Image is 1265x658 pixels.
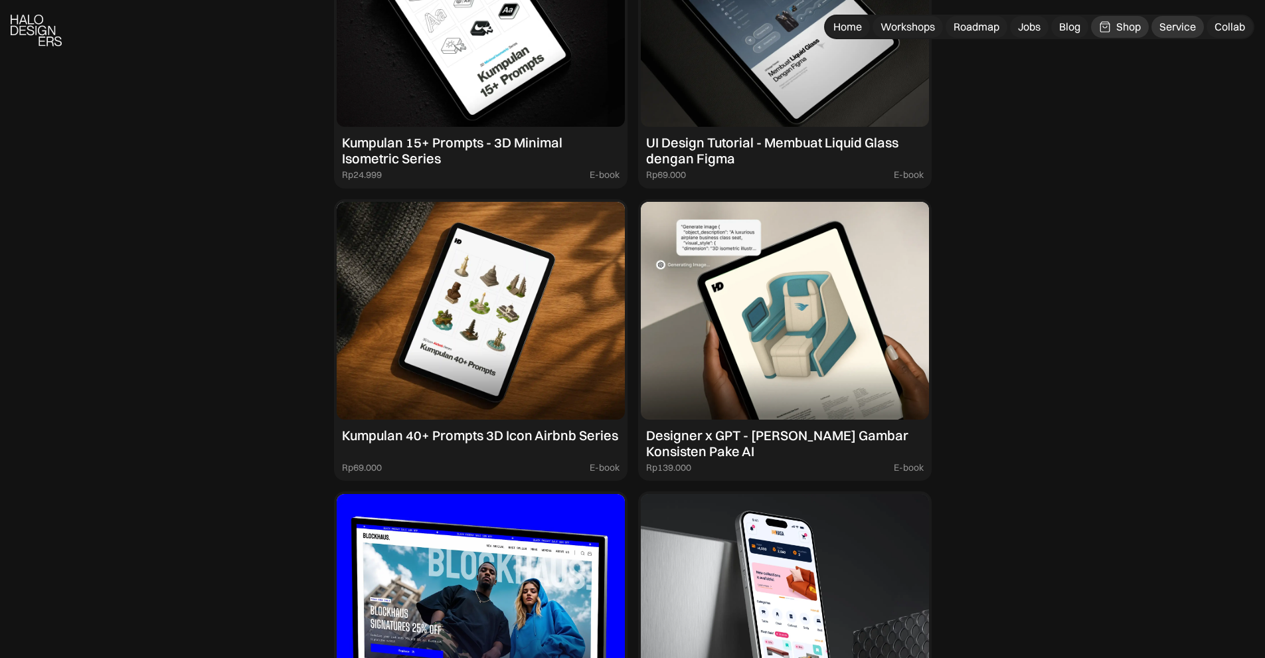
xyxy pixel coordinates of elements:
div: Kumpulan 15+ Prompts - 3D Minimal Isometric Series [342,135,620,167]
div: E-book [894,169,924,181]
div: E-book [590,462,620,473]
div: Kumpulan 40+ Prompts 3D Icon Airbnb Series [342,428,618,444]
div: UI Design Tutorial - Membuat Liquid Glass dengan Figma [646,135,924,167]
a: Shop [1091,16,1149,38]
div: Rp69.000 [342,462,382,473]
div: Jobs [1018,20,1041,34]
a: Workshops [873,16,943,38]
div: E-book [894,462,924,473]
a: Blog [1051,16,1088,38]
div: Roadmap [954,20,999,34]
a: Kumpulan 40+ Prompts 3D Icon Airbnb SeriesRp69.000E-book [334,199,628,481]
div: Rp24.999 [342,169,382,181]
a: Roadmap [946,16,1007,38]
a: Service [1151,16,1204,38]
div: Home [833,20,862,34]
div: Rp69.000 [646,169,686,181]
div: Rp139.000 [646,462,691,473]
div: E-book [590,169,620,181]
div: Shop [1116,20,1141,34]
div: Collab [1215,20,1245,34]
div: Designer x GPT - [PERSON_NAME] Gambar Konsisten Pake AI [646,428,924,459]
div: Workshops [881,20,935,34]
a: Designer x GPT - [PERSON_NAME] Gambar Konsisten Pake AIRp139.000E-book [638,199,932,481]
a: Home [825,16,870,38]
div: Service [1159,20,1196,34]
a: Jobs [1010,16,1049,38]
div: Blog [1059,20,1080,34]
a: Collab [1207,16,1253,38]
